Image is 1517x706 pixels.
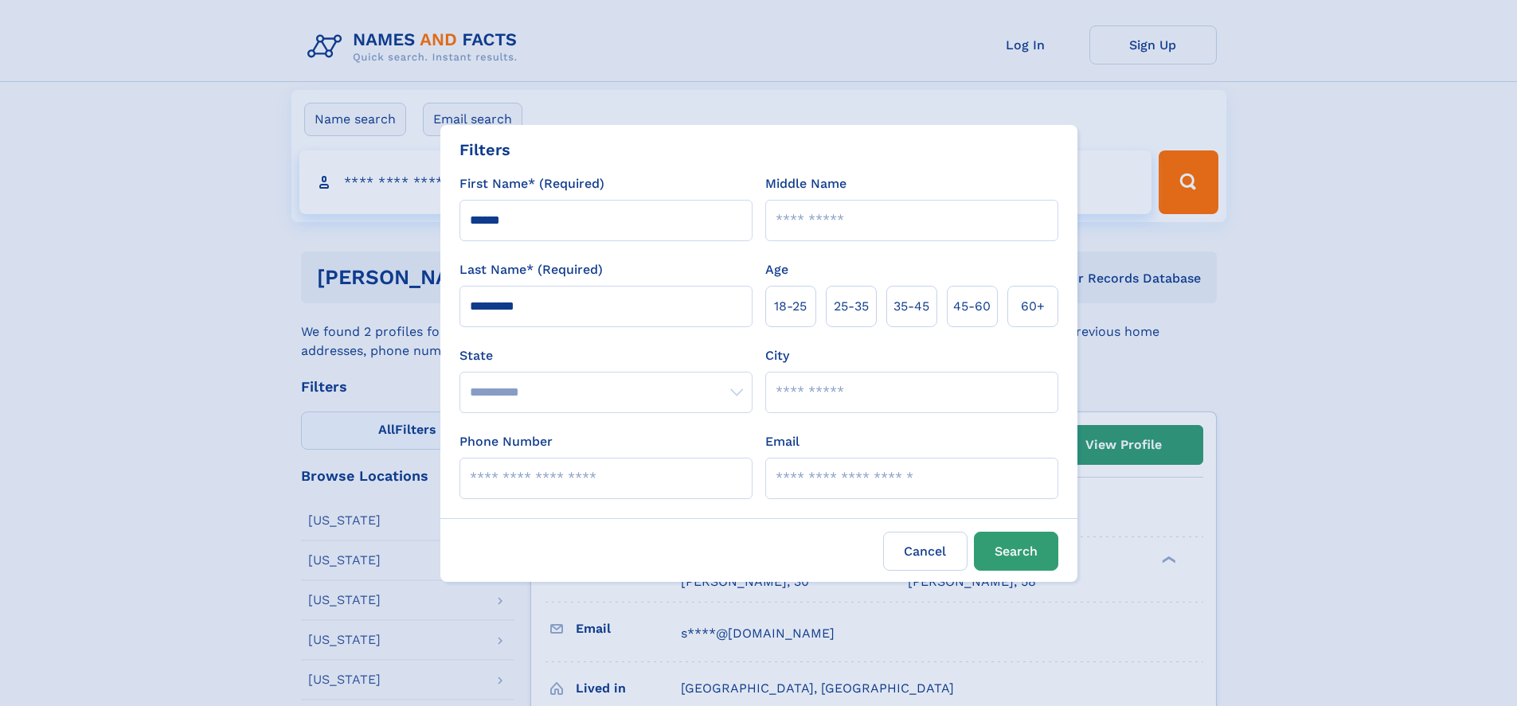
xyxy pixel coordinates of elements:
span: 35‑45 [893,297,929,316]
label: Email [765,432,800,451]
span: 60+ [1021,297,1045,316]
span: 18‑25 [774,297,807,316]
span: 45‑60 [953,297,991,316]
label: Last Name* (Required) [459,260,603,279]
label: Age [765,260,788,279]
div: Filters [459,138,510,162]
label: Cancel [883,532,968,571]
label: State [459,346,753,365]
label: Phone Number [459,432,553,451]
label: Middle Name [765,174,846,193]
button: Search [974,532,1058,571]
label: First Name* (Required) [459,174,604,193]
label: City [765,346,789,365]
span: 25‑35 [834,297,869,316]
